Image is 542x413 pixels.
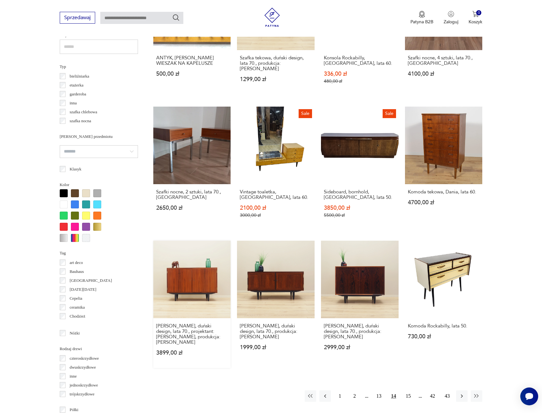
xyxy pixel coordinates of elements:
a: SaleSideboard, bornhold, Hamburg, lata 50.Sideboard, bornhold, [GEOGRAPHIC_DATA], lata 50.3850,00... [321,107,399,230]
p: Patyna B2B [410,19,433,25]
p: Ćmielów [70,322,85,329]
p: Koszyk [469,19,482,25]
h3: [PERSON_NAME], duński design, lata 70., projektant: [PERSON_NAME], produkcja: [PERSON_NAME] [156,323,228,345]
button: 14 [388,390,399,402]
p: 730,00 zł [408,334,480,339]
p: inne [70,373,77,380]
div: 0 [476,10,482,16]
button: 42 [427,390,438,402]
button: 13 [373,390,385,402]
a: Szafka palisandrowa, duński design, lata 70., produkcja: Hundevad[PERSON_NAME], duński design, la... [237,241,315,368]
p: Cepelia [70,295,82,302]
h3: Vintage toaletka, [GEOGRAPHIC_DATA], lata 60. [240,189,312,200]
p: czteroskrzydłowe [70,355,99,362]
p: 5500,00 zł [324,213,396,218]
p: 480,00 zł [324,79,396,84]
button: 15 [402,390,414,402]
p: 2999,00 zł [324,345,396,350]
button: 0Koszyk [469,11,482,25]
h3: Konsola Rockabilly, [GEOGRAPHIC_DATA], lata 60. [324,55,396,66]
p: ceramika [70,304,85,311]
iframe: Smartsupp widget button [520,387,538,405]
p: Tag [60,250,138,257]
h3: [PERSON_NAME], duński design, lata 70., produkcja: [PERSON_NAME] [324,323,396,340]
button: 1 [334,390,346,402]
h3: Sideboard, bornhold, [GEOGRAPHIC_DATA], lata 50. [324,189,396,200]
button: Sprzedawaj [60,12,95,24]
a: Ikona medaluPatyna B2B [410,11,433,25]
p: Nóżki [70,330,80,337]
img: Ikona medalu [419,11,425,18]
a: Sprzedawaj [60,16,95,20]
p: 336,00 zł [324,71,396,77]
button: 43 [441,390,453,402]
img: Ikonka użytkownika [448,11,454,17]
p: Rodzaj drzwi [60,345,138,352]
a: Szafka palisandrowa, duński design, lata 70., produkcja: Brouer[PERSON_NAME], duński design, lata... [321,241,399,368]
a: SaleVintage toaletka, Niemcy, lata 60.Vintage toaletka, [GEOGRAPHIC_DATA], lata 60.2100,00 zł3000... [237,107,315,230]
button: 2 [349,390,360,402]
p: 3850,00 zł [324,205,396,211]
p: 2650,00 zł [156,205,228,211]
a: Szafka palisandrowa, duński design, lata 70., projektant: Carlo Jensen, produkcja: Hundevad[PERSO... [153,241,231,368]
p: szafka chlebowa [70,109,97,116]
p: 1999,00 zł [240,345,312,350]
p: [PERSON_NAME] przedmiotu [60,133,138,140]
p: garderoba [70,91,86,98]
img: Patyna - sklep z meblami i dekoracjami vintage [263,8,282,27]
p: 2100,00 zł [240,205,312,211]
p: 500,00 zł [156,71,228,77]
p: Zaloguj [444,19,458,25]
h3: Szafka tekowa, duński design, lata 70., produkcja: [PERSON_NAME] [240,55,312,71]
p: Kolor [60,181,138,188]
p: szafka nocna [70,117,91,124]
p: inna [70,100,77,107]
h3: Szafki nocne, 4 sztuki, lata 70., [GEOGRAPHIC_DATA] [408,55,480,66]
p: 4700,00 zł [408,200,480,205]
a: Komoda Rockabilly, lata 50.Komoda Rockabilly, lata 50.730,00 zł [405,241,483,368]
p: [DATE][DATE] [70,286,96,293]
h3: Komoda tekowa, Dania, lata 60. [408,189,480,195]
img: Ikona koszyka [472,11,479,17]
p: jednoskrzydłowe [70,382,98,389]
h3: Szafki nocne, 2 sztuki, lata 70., [GEOGRAPHIC_DATA] [156,189,228,200]
p: 4100,00 zł [408,71,480,77]
button: Szukaj [172,14,180,21]
a: Szafki nocne, 2 sztuki, lata 70., WłochySzafki nocne, 2 sztuki, lata 70., [GEOGRAPHIC_DATA]2650,0... [153,107,231,230]
a: Komoda tekowa, Dania, lata 60.Komoda tekowa, Dania, lata 60.4700,00 zł [405,107,483,230]
button: Zaloguj [444,11,458,25]
p: 3899,00 zł [156,350,228,356]
p: trójskrzydłowe [70,391,95,398]
p: dwuskrzydłowe [70,364,96,371]
p: Klasyk [70,166,81,173]
p: Chodzież [70,313,85,320]
p: Typ [60,63,138,70]
h3: [PERSON_NAME], duński design, lata 70., produkcja: [PERSON_NAME] [240,323,312,340]
p: 1299,00 zł [240,77,312,82]
p: art deco [70,259,83,266]
h3: ANTYK, [PERSON_NAME] WIESZAK NA KAPELUSZE [156,55,228,66]
p: Bauhaus [70,268,84,275]
h3: Komoda Rockabilly, lata 50. [408,323,480,329]
p: etażerka [70,82,83,89]
p: bieliźniarka [70,73,89,80]
p: [GEOGRAPHIC_DATA] [70,277,112,284]
p: 3000,00 zł [240,213,312,218]
button: Patyna B2B [410,11,433,25]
